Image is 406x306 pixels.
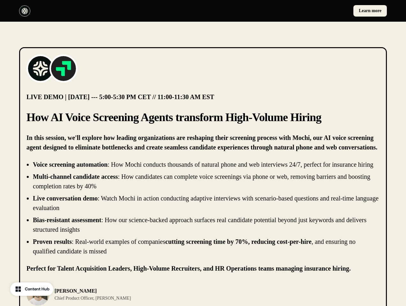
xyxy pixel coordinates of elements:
[10,282,53,296] button: Content Hub
[26,265,351,272] strong: Perfect for Talent Acquisition Leaders, High-Volume Recruiters, and HR Operations teams managing ...
[33,161,107,168] strong: Voice screening automation
[165,238,312,245] strong: cutting screening time by 70%, reducing cost-per-hire
[55,287,131,295] p: [PERSON_NAME]
[33,216,366,233] p: : How our science-backed approach surfaces real candidate potential beyond just keywords and deli...
[33,161,373,168] p: : How Mochi conducts thousands of natural phone and web interviews 24/7, perfect for insurance hi...
[33,195,379,211] p: : Watch Mochi in action conducting adaptive interviews with scenario-based questions and real-tim...
[353,5,387,17] a: Learn more
[33,173,118,180] strong: Multi-channel candidate access
[33,238,72,245] strong: Proven results
[33,238,356,255] p: : Real-world examples of companies , and ensuring no qualified candidate is missed
[26,93,214,100] strong: LIVE DEMO | [DATE] --- 5:00-5:30 PM CET // 11:00-11:30 AM EST
[33,173,370,190] p: : How candidates can complete voice screenings via phone or web, removing barriers and boosting c...
[33,216,101,223] strong: Bias-resistant assessment
[25,286,49,292] div: Content Hub
[55,295,131,302] p: Chief Product Officer, [PERSON_NAME]
[26,134,377,151] strong: In this session, we'll explore how leading organizations are reshaping their screening process wi...
[26,109,380,125] p: How AI Voice Screening Agents transform High-Volume Hiring
[33,195,98,202] strong: Live conversation demo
